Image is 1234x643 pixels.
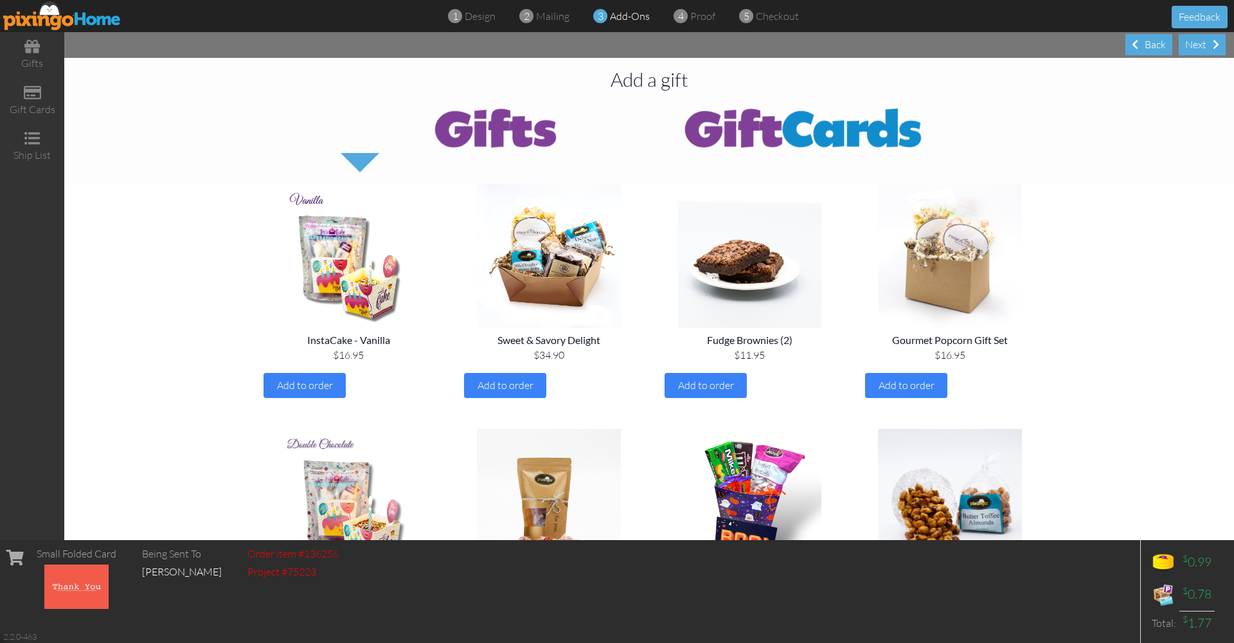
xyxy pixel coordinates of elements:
[649,102,958,153] img: gift-cards-toggle2.png
[524,9,530,24] span: 2
[879,379,934,392] span: Add to order
[610,10,650,23] span: add-ons
[142,565,222,578] span: [PERSON_NAME]
[264,348,433,363] div: $16.95
[37,547,116,561] div: Small Folded Card
[264,333,433,348] div: InstaCake - Vanilla
[464,333,634,348] div: Sweet & Savory Delight
[1172,6,1228,28] button: Feedback
[678,379,734,392] span: Add to order
[665,333,834,348] div: Fudge Brownies (2)
[744,9,749,24] span: 5
[3,1,121,30] img: pixingo logo
[478,379,533,392] span: Add to order
[277,379,333,392] span: Add to order
[1125,34,1172,55] div: Back
[665,348,834,363] div: $11.95
[258,184,438,328] img: Front of men's Basic Tee in black.
[459,184,639,328] img: Front of men's Basic Tee in black.
[142,547,222,561] div: Being Sent To
[860,429,1040,573] img: Front of men's Basic Tee in black.
[247,565,339,579] div: Project #75223
[452,9,458,24] span: 1
[659,184,839,328] img: Front of men's Basic Tee in black.
[865,333,1035,348] div: Gourmet Popcorn Gift Set
[64,68,1234,91] div: Add a gift
[341,102,649,153] img: gifts-toggle.png
[1179,611,1215,635] td: 1.77
[865,348,1035,363] div: $16.95
[1179,579,1215,611] td: 0.78
[678,9,684,24] span: 4
[690,10,715,23] span: proof
[465,10,496,23] span: design
[1150,550,1176,575] img: points-icon.png
[536,10,569,23] span: mailing
[247,547,339,561] div: Order item #136256
[1183,553,1188,564] sup: $
[1150,582,1176,608] img: expense-icon.png
[1183,613,1188,624] sup: $
[1147,611,1179,635] td: Total:
[860,184,1040,328] img: Front of men's Basic Tee in black.
[459,429,639,573] img: Front of men's Basic Tee in black.
[1179,34,1226,55] div: Next
[464,348,634,363] div: $34.90
[258,429,438,573] img: Front of men's Basic Tee in black.
[598,9,604,24] span: 3
[1183,585,1188,596] sup: $
[659,429,839,573] img: Front of men's Basic Tee in black.
[1179,547,1215,579] td: 0.99
[44,565,109,609] img: 136256-1-1759163514751-f153409ce6356011-qa.jpg
[3,631,37,642] div: 2.2.0-463
[756,10,799,23] span: checkout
